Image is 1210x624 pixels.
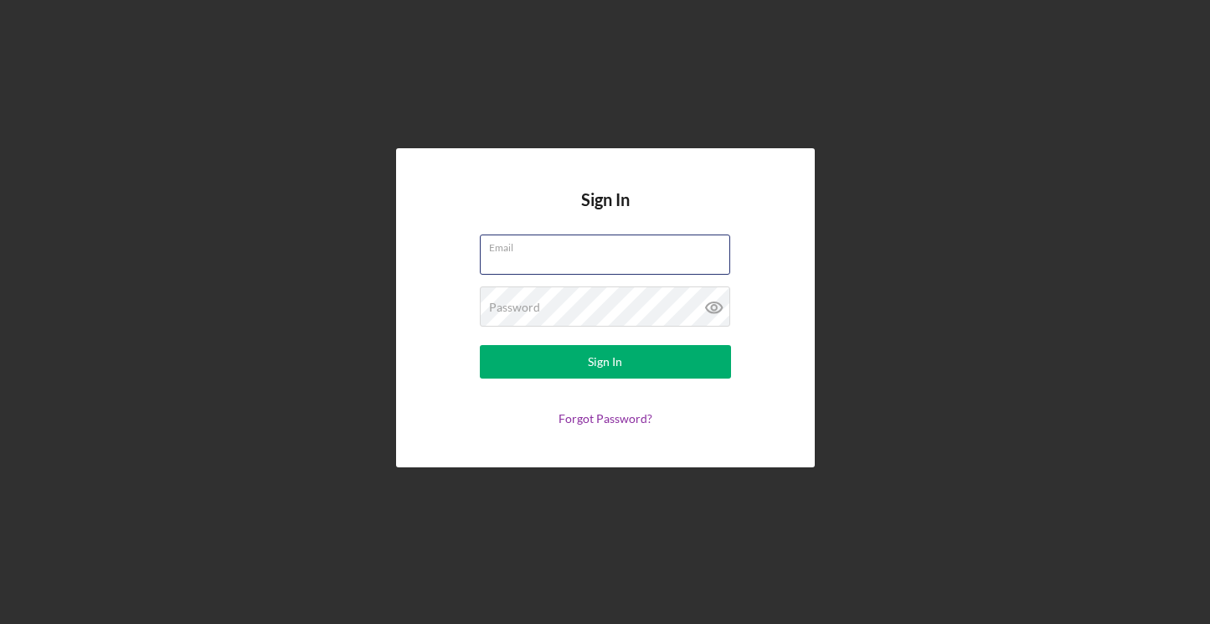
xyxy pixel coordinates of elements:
label: Email [489,235,730,254]
h4: Sign In [581,190,630,235]
a: Forgot Password? [559,411,652,425]
label: Password [489,301,540,314]
button: Sign In [480,345,731,379]
div: Sign In [588,345,622,379]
